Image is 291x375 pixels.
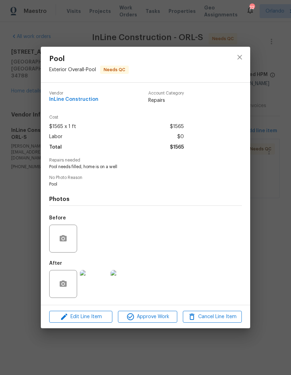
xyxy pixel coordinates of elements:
[148,97,184,104] span: Repairs
[49,122,76,132] span: $1565 x 1 ft
[49,132,62,142] span: Labor
[118,311,177,323] button: Approve Work
[120,313,175,321] span: Approve Work
[49,158,242,163] span: Repairs needed
[183,311,242,323] button: Cancel Line Item
[148,91,184,96] span: Account Category
[49,115,184,120] span: Cost
[49,181,223,187] span: Pool
[49,97,98,102] span: InLine Construction
[231,49,248,66] button: close
[49,196,242,203] h4: Photos
[170,142,184,152] span: $1565
[49,261,62,266] h5: After
[49,142,62,152] span: Total
[49,91,98,96] span: Vendor
[49,164,223,170] span: Pool needs filled, home is on a well
[177,132,184,142] span: $0
[170,122,184,132] span: $1565
[49,67,96,72] span: Exterior Overall - Pool
[185,313,240,321] span: Cancel Line Item
[49,216,66,220] h5: Before
[101,66,128,73] span: Needs QC
[49,311,112,323] button: Edit Line Item
[49,175,242,180] span: No Photo Reason
[49,55,129,63] span: Pool
[51,313,110,321] span: Edit Line Item
[249,4,254,11] div: 22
